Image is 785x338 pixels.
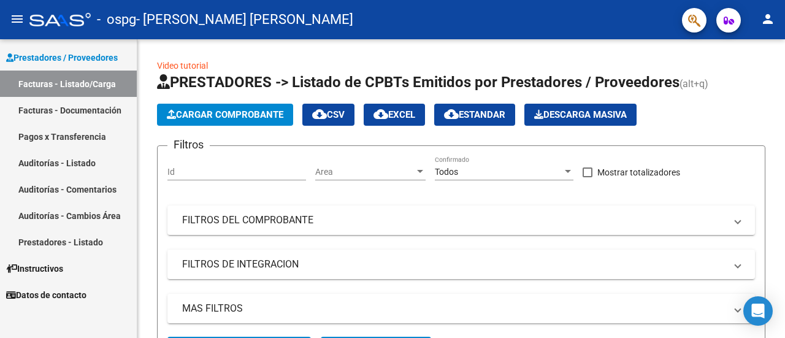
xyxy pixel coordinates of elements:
button: Descarga Masiva [524,104,637,126]
mat-icon: cloud_download [373,107,388,121]
span: Descarga Masiva [534,109,627,120]
span: Datos de contacto [6,288,86,302]
mat-icon: cloud_download [444,107,459,121]
mat-panel-title: FILTROS DE INTEGRACION [182,258,726,271]
button: CSV [302,104,354,126]
mat-panel-title: MAS FILTROS [182,302,726,315]
span: - ospg [97,6,136,33]
span: Prestadores / Proveedores [6,51,118,64]
span: CSV [312,109,345,120]
span: EXCEL [373,109,415,120]
mat-panel-title: FILTROS DEL COMPROBANTE [182,213,726,227]
mat-expansion-panel-header: MAS FILTROS [167,294,755,323]
span: PRESTADORES -> Listado de CPBTs Emitidos por Prestadores / Proveedores [157,74,680,91]
mat-icon: person [760,12,775,26]
span: Estandar [444,109,505,120]
mat-expansion-panel-header: FILTROS DEL COMPROBANTE [167,205,755,235]
span: Area [315,167,415,177]
button: Estandar [434,104,515,126]
a: Video tutorial [157,61,208,71]
mat-icon: cloud_download [312,107,327,121]
span: - [PERSON_NAME] [PERSON_NAME] [136,6,353,33]
span: Instructivos [6,262,63,275]
h3: Filtros [167,136,210,153]
div: Open Intercom Messenger [743,296,773,326]
span: (alt+q) [680,78,708,90]
span: Cargar Comprobante [167,109,283,120]
button: EXCEL [364,104,425,126]
span: Todos [435,167,458,177]
mat-expansion-panel-header: FILTROS DE INTEGRACION [167,250,755,279]
app-download-masive: Descarga masiva de comprobantes (adjuntos) [524,104,637,126]
span: Mostrar totalizadores [597,165,680,180]
button: Cargar Comprobante [157,104,293,126]
mat-icon: menu [10,12,25,26]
